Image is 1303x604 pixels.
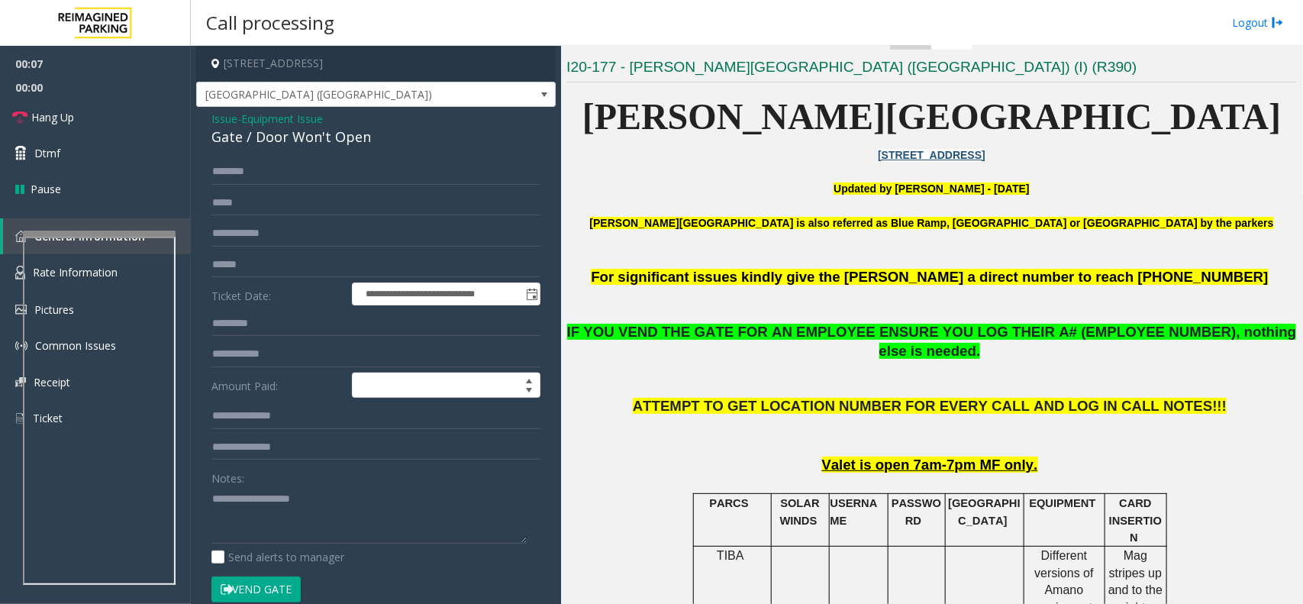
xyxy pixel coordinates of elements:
label: Send alerts to manager [211,549,344,565]
span: General Information [34,229,145,244]
img: 'icon' [15,305,27,315]
img: 'icon' [15,231,27,242]
h4: [STREET_ADDRESS] [196,46,556,82]
span: IF YOU VEND THE GATE FOR AN EMPLOYEE ENSURE YOU LOG THEIR A# (EMPLOYEE NUMBER), nothing else is n... [567,324,1297,359]
span: TIBA [717,549,744,562]
span: Decrease value [518,386,540,398]
label: Notes: [211,465,244,486]
img: 'icon' [15,412,25,425]
button: Vend Gate [211,577,301,602]
span: Pause [31,181,61,197]
a: General Information [3,218,191,254]
span: For significant issues kindly give the [PERSON_NAME] a direct number to reach [PHONE_NUMBER] [591,269,1268,285]
span: [GEOGRAPHIC_DATA] ([GEOGRAPHIC_DATA]) [197,82,483,107]
span: Dtmf [34,145,60,161]
div: Gate / Door Won't Open [211,127,540,147]
font: Updated by [PERSON_NAME] - [DATE] [834,182,1029,195]
img: 'icon' [15,377,26,387]
span: - [237,111,323,126]
h3: I20-177 - [PERSON_NAME][GEOGRAPHIC_DATA] ([GEOGRAPHIC_DATA]) (I) (R390) [566,57,1297,82]
a: [STREET_ADDRESS] [878,149,985,161]
span: Issue [211,111,237,127]
label: Ticket Date: [208,283,348,305]
b: [PERSON_NAME][GEOGRAPHIC_DATA] is also referred as Blue Ramp, [GEOGRAPHIC_DATA] or [GEOGRAPHIC_DA... [590,217,1274,229]
span: Equipment Issue [241,111,323,127]
label: Amount Paid: [208,373,348,399]
h3: Call processing [198,4,342,41]
span: EQUIPMENT [1030,497,1096,509]
img: logout [1272,15,1284,31]
a: Logout [1232,15,1284,31]
span: Toggle popup [523,283,540,305]
span: SOLAR WINDS [780,497,820,526]
span: Hang Up [31,109,74,125]
span: [PERSON_NAME][GEOGRAPHIC_DATA] [582,96,1282,137]
span: CARD INSERTION [1109,497,1162,544]
span: [GEOGRAPHIC_DATA] [948,497,1020,526]
img: 'icon' [15,266,25,279]
img: 'icon' [15,340,27,352]
span: . [976,343,980,359]
span: PARCS [709,497,748,509]
span: Valet is open 7am-7pm MF only. [822,457,1038,473]
span: Increase value [518,373,540,386]
span: PASSWORD [892,497,941,526]
span: ATTEMPT TO GET LOCATION NUMBER FOR EVERY CALL AND LOG IN CALL NOTES!!! [633,398,1227,414]
span: USERNAME [831,497,878,526]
